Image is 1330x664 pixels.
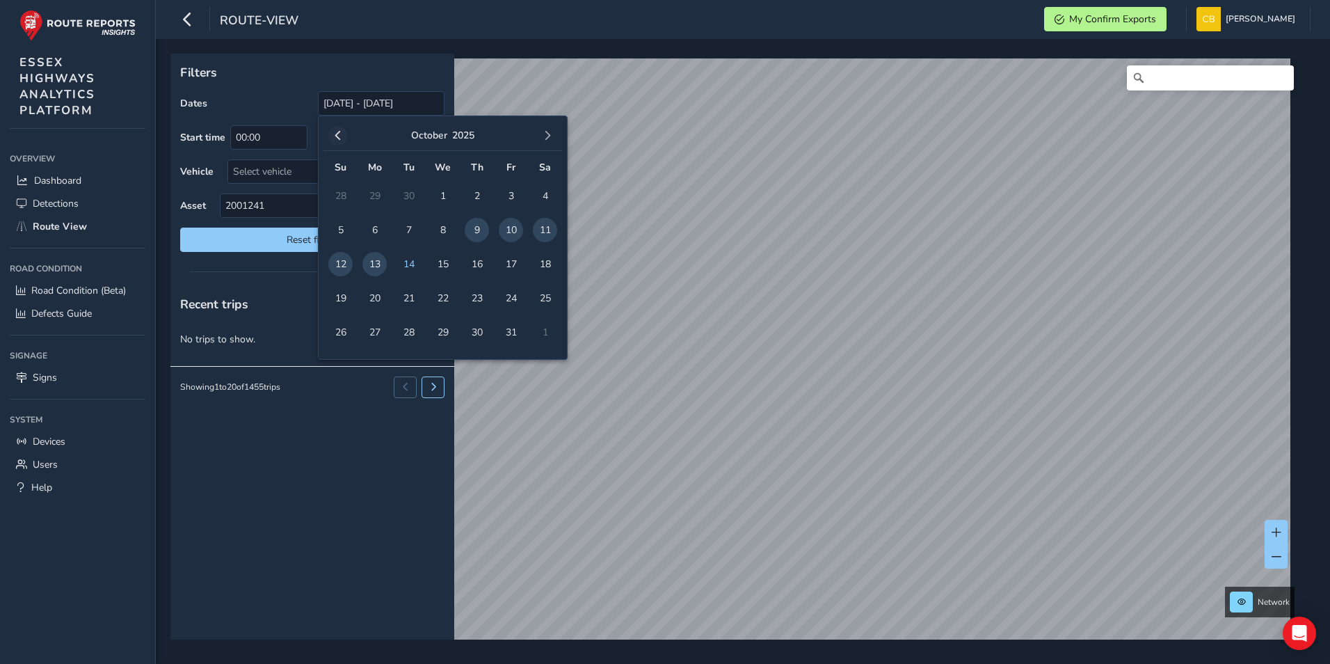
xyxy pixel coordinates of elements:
[1196,7,1300,31] button: [PERSON_NAME]
[10,476,145,499] a: Help
[1127,65,1294,90] input: Search
[180,381,280,393] div: Showing 1 to 20 of 1455 trips
[180,131,225,144] label: Start time
[403,161,415,174] span: Tu
[34,174,81,187] span: Dashboard
[10,302,145,325] a: Defects Guide
[33,197,79,210] span: Detections
[220,12,298,31] span: route-view
[180,97,207,110] label: Dates
[19,10,136,41] img: rr logo
[31,481,52,494] span: Help
[10,279,145,302] a: Road Condition (Beta)
[533,252,557,276] span: 18
[1283,617,1316,650] div: Open Intercom Messenger
[175,58,1290,656] canvas: Map
[10,192,145,215] a: Detections
[221,194,421,217] span: 2001241
[1196,7,1221,31] img: diamond-layout
[10,430,145,453] a: Devices
[533,218,557,242] span: 11
[1069,13,1156,26] span: My Confirm Exports
[465,218,489,242] span: 9
[362,218,387,242] span: 6
[533,184,557,208] span: 4
[362,320,387,345] span: 27
[435,161,451,174] span: We
[10,169,145,192] a: Dashboard
[465,184,489,208] span: 2
[452,129,474,142] button: 2025
[362,286,387,310] span: 20
[10,409,145,430] div: System
[33,435,65,448] span: Devices
[10,366,145,389] a: Signs
[170,322,454,356] p: No trips to show.
[33,220,87,233] span: Route View
[228,160,421,183] div: Select vehicle
[431,252,455,276] span: 15
[431,218,455,242] span: 8
[506,161,515,174] span: Fr
[335,161,346,174] span: Su
[533,286,557,310] span: 25
[396,286,421,310] span: 21
[465,252,489,276] span: 16
[328,218,353,242] span: 5
[411,129,447,142] button: October
[180,199,206,212] label: Asset
[31,307,92,320] span: Defects Guide
[10,453,145,476] a: Users
[33,371,57,384] span: Signs
[396,218,421,242] span: 7
[499,218,523,242] span: 10
[1226,7,1295,31] span: [PERSON_NAME]
[180,63,444,81] p: Filters
[1044,7,1167,31] button: My Confirm Exports
[328,286,353,310] span: 19
[362,252,387,276] span: 13
[180,165,214,178] label: Vehicle
[19,54,95,118] span: ESSEX HIGHWAYS ANALYTICS PLATFORM
[471,161,483,174] span: Th
[396,320,421,345] span: 28
[396,252,421,276] span: 14
[368,161,382,174] span: Mo
[10,215,145,238] a: Route View
[431,286,455,310] span: 22
[499,286,523,310] span: 24
[465,286,489,310] span: 23
[10,258,145,279] div: Road Condition
[539,161,551,174] span: Sa
[191,233,434,246] span: Reset filters
[1258,596,1290,608] span: Network
[180,228,444,252] button: Reset filters
[465,320,489,345] span: 30
[431,320,455,345] span: 29
[328,320,353,345] span: 26
[33,458,58,471] span: Users
[499,184,523,208] span: 3
[10,345,145,366] div: Signage
[499,320,523,345] span: 31
[180,296,248,313] span: Recent trips
[328,252,353,276] span: 12
[10,148,145,169] div: Overview
[499,252,523,276] span: 17
[431,184,455,208] span: 1
[31,284,126,297] span: Road Condition (Beta)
